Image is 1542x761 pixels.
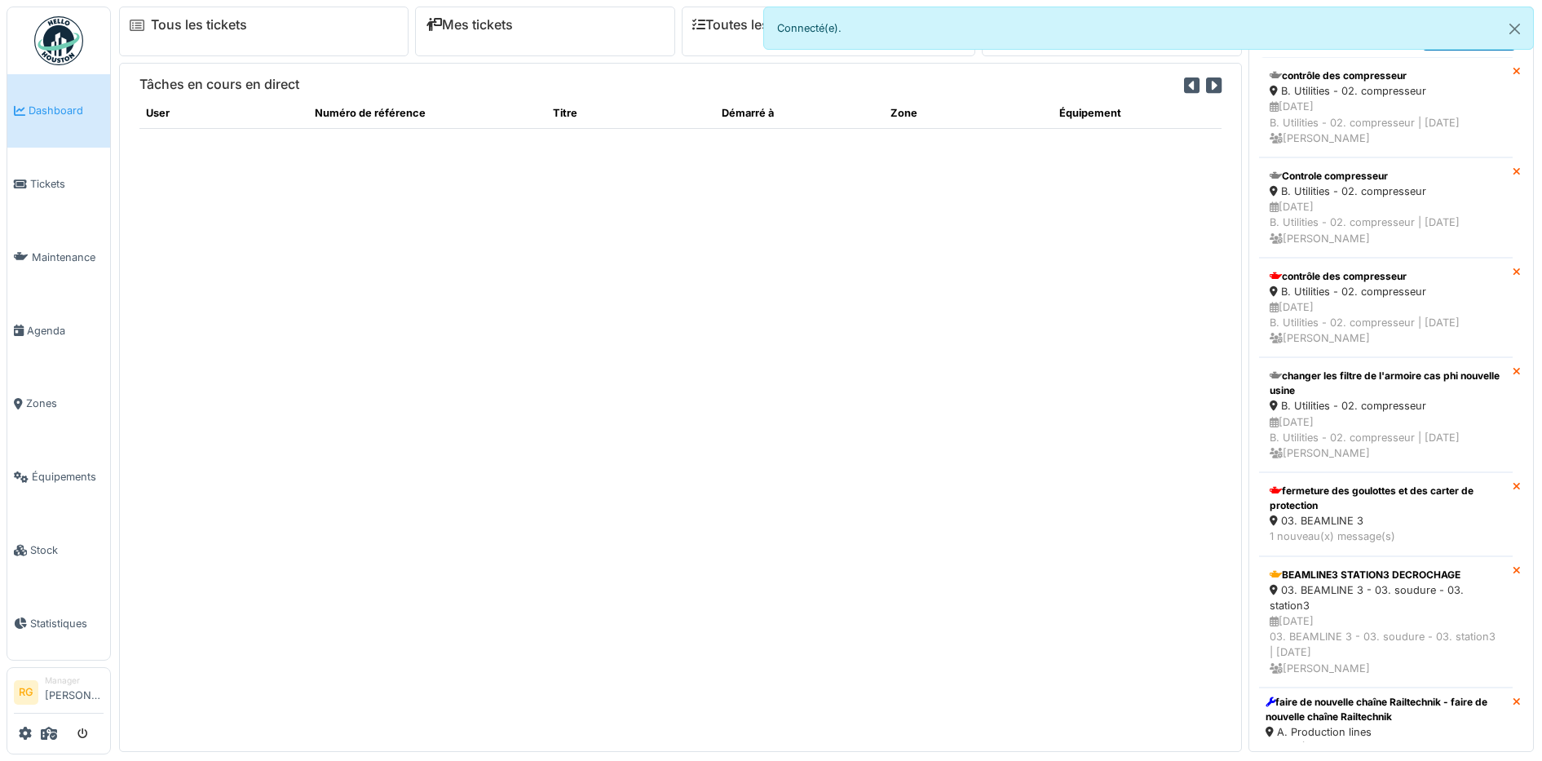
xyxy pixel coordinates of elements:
[1270,398,1502,414] div: B. Utilities - 02. compresseur
[692,17,814,33] a: Toutes les tâches
[29,103,104,118] span: Dashboard
[139,77,299,92] h6: Tâches en cours en direct
[1259,472,1513,555] a: fermeture des goulottes et des carter de protection 03. BEAMLINE 3 1 nouveau(x) message(s)
[1270,169,1502,184] div: Controle compresseur
[1270,99,1502,146] div: [DATE] B. Utilities - 02. compresseur | [DATE] [PERSON_NAME]
[32,469,104,484] span: Équipements
[1259,556,1513,688] a: BEAMLINE3 STATION3 DECROCHAGE 03. BEAMLINE 3 - 03. soudure - 03. station3 [DATE]03. BEAMLINE 3 - ...
[27,323,104,338] span: Agenda
[7,294,110,367] a: Agenda
[1496,7,1533,51] button: Close
[1266,695,1506,724] div: faire de nouvelle chaîne Railtechnik - faire de nouvelle chaîne Railtechnik
[7,586,110,660] a: Statistiques
[1259,57,1513,157] a: contrôle des compresseur B. Utilities - 02. compresseur [DATE]B. Utilities - 02. compresseur | [D...
[7,440,110,514] a: Équipements
[45,675,104,710] li: [PERSON_NAME]
[1270,484,1502,513] div: fermeture des goulottes et des carter de protection
[32,250,104,265] span: Maintenance
[1259,258,1513,358] a: contrôle des compresseur B. Utilities - 02. compresseur [DATE]B. Utilities - 02. compresseur | [D...
[45,675,104,687] div: Manager
[1053,99,1222,128] th: Équipement
[1270,568,1502,582] div: BEAMLINE3 STATION3 DECROCHAGE
[426,17,513,33] a: Mes tickets
[715,99,884,128] th: Démarré à
[30,542,104,558] span: Stock
[884,99,1053,128] th: Zone
[1270,529,1502,544] div: 1 nouveau(x) message(s)
[34,16,83,65] img: Badge_color-CXgf-gQk.svg
[14,675,104,714] a: RG Manager[PERSON_NAME]
[7,367,110,440] a: Zones
[1270,83,1502,99] div: B. Utilities - 02. compresseur
[146,107,170,119] span: translation missing: fr.shared.user
[308,99,546,128] th: Numéro de référence
[14,680,38,705] li: RG
[763,7,1535,50] div: Connecté(e).
[1259,157,1513,258] a: Controle compresseur B. Utilities - 02. compresseur [DATE]B. Utilities - 02. compresseur | [DATE]...
[1270,284,1502,299] div: B. Utilities - 02. compresseur
[7,74,110,148] a: Dashboard
[1270,513,1502,529] div: 03. BEAMLINE 3
[1270,299,1502,347] div: [DATE] B. Utilities - 02. compresseur | [DATE] [PERSON_NAME]
[26,396,104,411] span: Zones
[1259,357,1513,472] a: changer les filtre de l'armoire cas phi nouvelle usine B. Utilities - 02. compresseur [DATE]B. Ut...
[30,176,104,192] span: Tickets
[1270,613,1502,676] div: [DATE] 03. BEAMLINE 3 - 03. soudure - 03. station3 | [DATE] [PERSON_NAME]
[1270,184,1502,199] div: B. Utilities - 02. compresseur
[1270,69,1502,83] div: contrôle des compresseur
[30,616,104,631] span: Statistiques
[1270,582,1502,613] div: 03. BEAMLINE 3 - 03. soudure - 03. station3
[151,17,247,33] a: Tous les tickets
[1270,269,1502,284] div: contrôle des compresseur
[1270,414,1502,462] div: [DATE] B. Utilities - 02. compresseur | [DATE] [PERSON_NAME]
[1270,199,1502,246] div: [DATE] B. Utilities - 02. compresseur | [DATE] [PERSON_NAME]
[546,99,715,128] th: Titre
[1270,369,1502,398] div: changer les filtre de l'armoire cas phi nouvelle usine
[7,514,110,587] a: Stock
[7,221,110,294] a: Maintenance
[7,148,110,221] a: Tickets
[1266,724,1506,740] div: A. Production lines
